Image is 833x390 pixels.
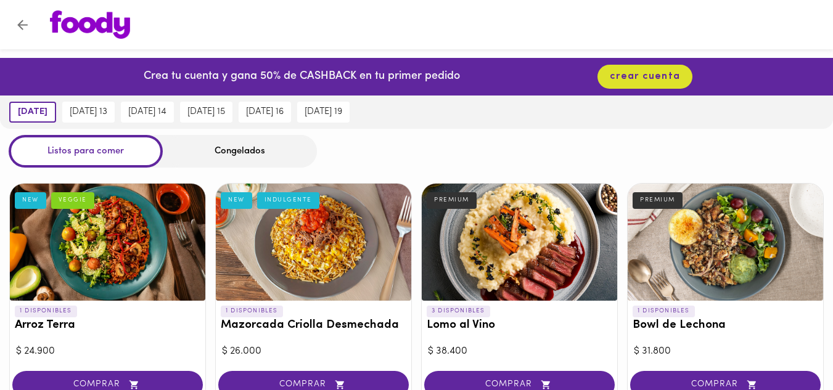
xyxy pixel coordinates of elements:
button: [DATE] 14 [121,102,174,123]
button: [DATE] 19 [297,102,350,123]
button: crear cuenta [597,65,692,89]
iframe: Messagebird Livechat Widget [761,319,821,378]
div: Congelados [163,135,317,168]
div: VEGGIE [51,192,94,208]
h3: Mazorcada Criolla Desmechada [221,319,406,332]
div: $ 24.900 [16,344,199,359]
h3: Lomo al Vino [427,319,612,332]
span: [DATE] 15 [187,107,225,118]
p: 3 DISPONIBLES [427,306,490,317]
div: $ 26.000 [222,344,405,359]
h3: Arroz Terra [15,319,200,332]
div: Lomo al Vino [422,184,617,301]
div: $ 31.800 [634,344,817,359]
span: COMPRAR [28,380,187,390]
p: Crea tu cuenta y gana 50% de CASHBACK en tu primer pedido [144,69,460,85]
div: INDULGENTE [257,192,319,208]
div: NEW [15,192,46,208]
span: crear cuenta [610,71,680,83]
p: 1 DISPONIBLES [221,306,283,317]
h3: Bowl de Lechona [633,319,818,332]
button: Volver [7,10,38,40]
div: PREMIUM [427,192,477,208]
span: [DATE] 16 [246,107,284,118]
div: PREMIUM [633,192,683,208]
p: 1 DISPONIBLES [633,306,695,317]
span: [DATE] 14 [128,107,166,118]
button: [DATE] 15 [180,102,232,123]
span: COMPRAR [440,380,599,390]
button: [DATE] [9,102,56,123]
div: $ 38.400 [428,344,611,359]
div: Listos para comer [9,135,163,168]
span: [DATE] 13 [70,107,107,118]
div: NEW [221,192,252,208]
span: COMPRAR [646,380,805,390]
span: [DATE] [18,107,47,118]
span: COMPRAR [234,380,393,390]
div: Bowl de Lechona [628,184,823,301]
span: [DATE] 19 [305,107,342,118]
button: [DATE] 16 [239,102,291,123]
button: [DATE] 13 [62,102,115,123]
img: logo.png [50,10,130,39]
div: Arroz Terra [10,184,205,301]
p: 1 DISPONIBLES [15,306,77,317]
div: Mazorcada Criolla Desmechada [216,184,411,301]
